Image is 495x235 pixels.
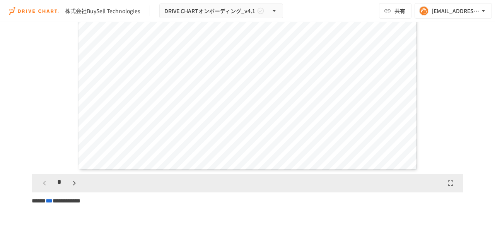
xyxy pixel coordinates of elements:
[65,7,140,15] div: 株式会社BuySell Technologies
[164,6,255,16] span: DRIVE CHARTオンボーディング_v4.1
[394,7,405,15] span: 共有
[432,6,480,16] div: [EMAIL_ADDRESS][DOMAIN_NAME]
[9,5,59,17] img: i9VDDS9JuLRLX3JIUyK59LcYp6Y9cayLPHs4hOxMB9W
[415,3,492,19] button: [EMAIL_ADDRESS][DOMAIN_NAME]
[379,3,411,19] button: 共有
[159,3,283,19] button: DRIVE CHARTオンボーディング_v4.1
